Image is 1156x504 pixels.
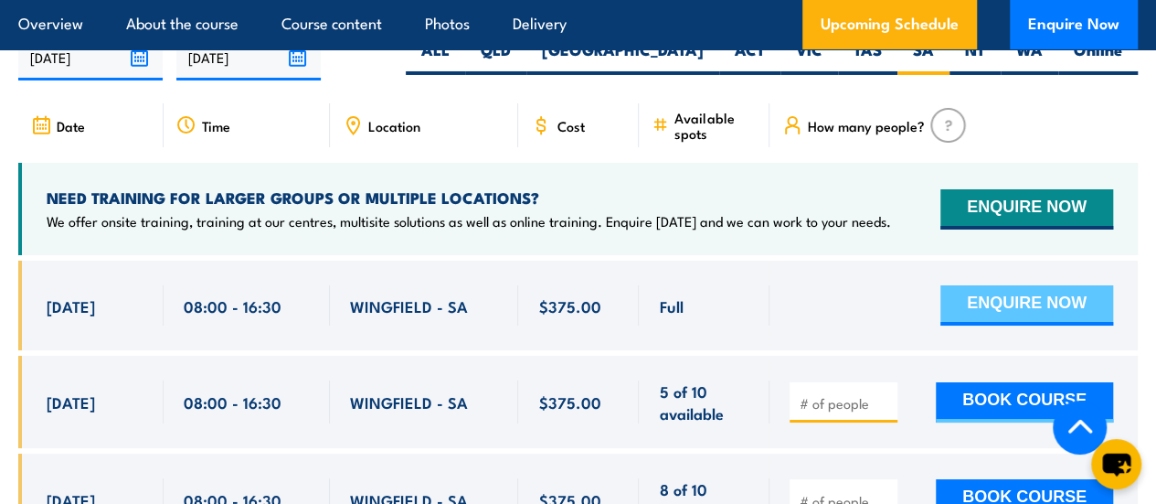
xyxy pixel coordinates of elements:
[780,39,838,75] label: VIC
[465,39,526,75] label: QLD
[949,39,1001,75] label: NT
[526,39,719,75] label: [GEOGRAPHIC_DATA]
[406,39,465,75] label: ALL
[47,188,891,208] h4: NEED TRAINING FOR LARGER GROUPS OR MULTIPLE LOCATIONS?
[1058,39,1138,75] label: Online
[538,391,600,413] span: $375.00
[808,118,925,134] span: How many people?
[674,110,757,141] span: Available spots
[18,34,163,80] input: From date
[1001,39,1058,75] label: WA
[838,39,897,75] label: TAS
[350,391,468,413] span: WINGFIELD - SA
[350,295,468,316] span: WINGFIELD - SA
[1091,439,1141,489] button: chat-button
[47,295,95,316] span: [DATE]
[47,212,891,231] p: We offer onsite training, training at our centres, multisite solutions as well as online training...
[47,391,95,413] span: [DATE]
[202,118,230,134] span: Time
[936,382,1113,423] button: BOOK COURSE
[57,118,85,134] span: Date
[659,295,683,316] span: Full
[897,39,949,75] label: SA
[719,39,780,75] label: ACT
[800,394,891,413] input: # of people
[538,295,600,316] span: $375.00
[940,285,1113,326] button: ENQUIRE NOW
[940,189,1113,230] button: ENQUIRE NOW
[557,118,584,134] span: Cost
[184,391,281,413] span: 08:00 - 16:30
[368,118,420,134] span: Location
[184,295,281,316] span: 08:00 - 16:30
[176,34,321,80] input: To date
[659,381,749,424] span: 5 of 10 available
